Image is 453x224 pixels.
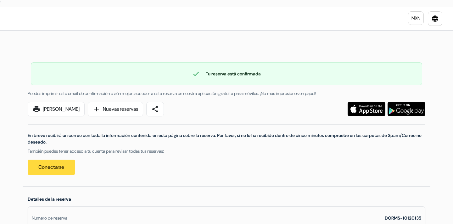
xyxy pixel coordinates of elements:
[408,11,424,25] a: MXN
[28,160,75,175] a: Conectarse
[348,102,385,116] img: Descarga la aplicación gratuita
[385,215,421,221] strong: DORMS-10120135
[28,91,316,96] span: Puedes imprimir este email de confirmación o aún mejor, acceder a esta reserva en nuestra aplicac...
[32,215,67,221] div: Numero de reserva
[8,11,78,26] img: Hostales.com
[28,102,85,116] a: print[PERSON_NAME]
[28,148,425,155] p: También puedes tener acceso a tu cuenta para revisar todas tus reservas:
[192,70,200,78] span: check
[388,102,425,116] img: Descarga la aplicación gratuita
[151,105,159,113] span: share
[28,196,71,202] span: Detalles de la reserva
[431,15,439,22] i: language
[428,11,442,26] a: language
[28,132,425,145] p: En breve recibirá un correo con toda la información contenida en esta página sobre la reserva. Po...
[146,102,164,116] a: share
[33,105,40,113] span: print
[31,70,422,78] div: Tu reserva está confirmada
[88,102,143,116] a: addNuevas reservas
[93,105,100,113] span: add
